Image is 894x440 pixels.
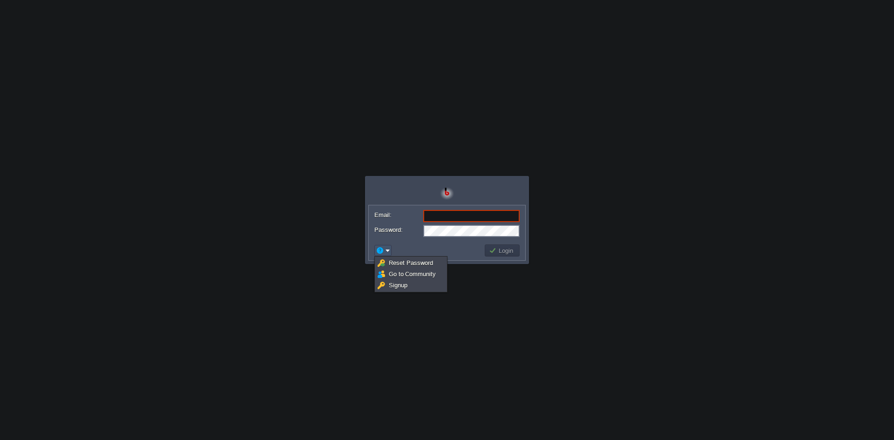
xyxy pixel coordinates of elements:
[374,210,422,220] label: Email:
[489,246,516,255] button: Login
[376,269,446,279] a: Go to Community
[389,259,433,266] span: Reset Password
[376,280,446,291] a: Signup
[389,271,436,278] span: Go to Community
[440,186,454,200] img: Bitss Techniques
[374,225,422,235] label: Password:
[376,258,446,268] a: Reset Password
[389,282,407,289] span: Signup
